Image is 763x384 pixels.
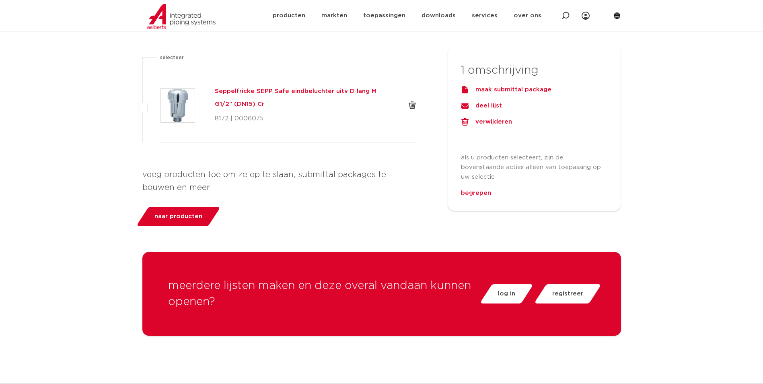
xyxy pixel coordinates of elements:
[168,278,473,310] h3: meerdere lijsten maken en deze overal vandaan kunnen openen?
[154,210,202,223] span: naar producten
[468,65,539,76] span: omschrijving
[160,53,184,62] p: selecteer
[215,114,396,124] p: 8172 | 0006075
[461,65,465,76] span: 1
[461,101,608,111] div: deel lijst
[461,153,608,182] p: als u producten selecteert, zijn de bovenstaande acties alleen van toepassing op uw selectie
[552,287,583,300] span: registreer
[461,190,491,196] a: begrepen
[142,168,417,194] h4: voeg producten toe om ze op te slaan, submittal packages te bouwen en meer
[461,85,608,95] div: maak submittal package
[498,287,515,300] span: log in
[215,85,396,111] a: Seppelfricke SEPP Safe eindbeluchter uitv D lang M G1/2" (DN15) Cr
[461,117,608,127] div: verwijderen
[136,207,220,226] a: naar producten
[161,89,195,122] img: thumbnail for 0006075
